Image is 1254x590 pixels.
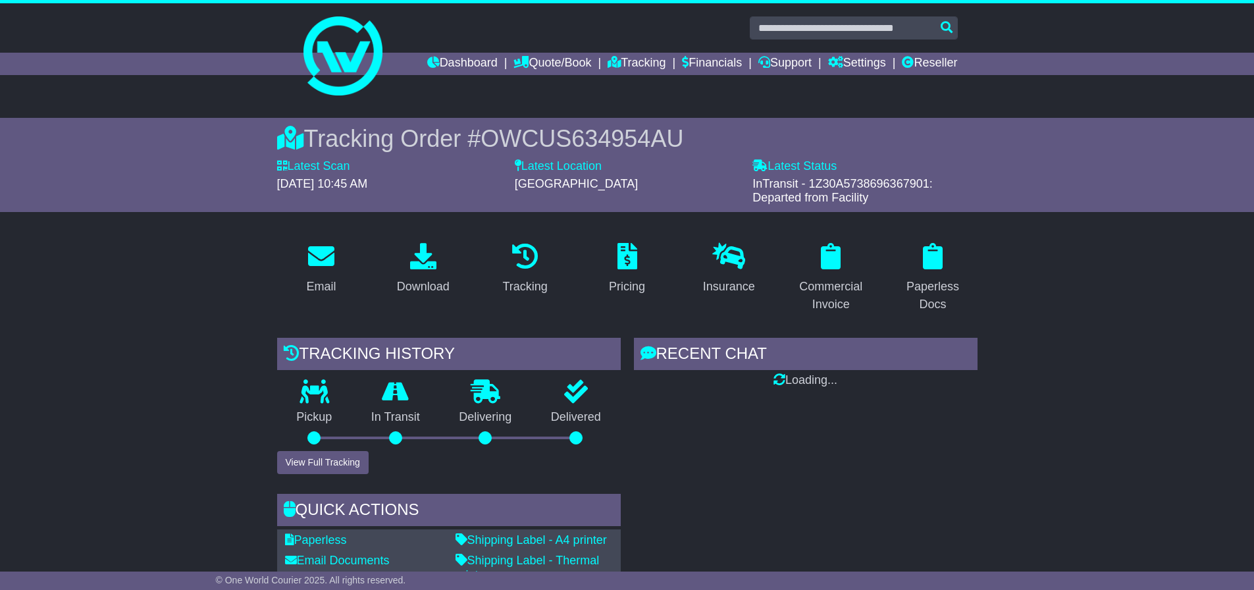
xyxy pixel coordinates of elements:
a: Tracking [608,53,666,75]
a: Shipping Label - Thermal printer [456,554,600,581]
span: InTransit - 1Z30A5738696367901: Departed from Facility [752,177,933,205]
div: Quick Actions [277,494,621,529]
a: Quote/Book [513,53,591,75]
span: OWCUS634954AU [481,125,683,152]
a: Settings [828,53,886,75]
a: Pricing [600,238,654,300]
span: [DATE] 10:45 AM [277,177,368,190]
div: Commercial Invoice [795,278,867,313]
p: Delivered [531,410,621,425]
p: Pickup [277,410,352,425]
div: Email [306,278,336,296]
a: Reseller [902,53,957,75]
div: Loading... [634,373,978,388]
span: © One World Courier 2025. All rights reserved. [216,575,406,585]
a: Email [298,238,344,300]
a: Email Documents [285,554,390,567]
label: Latest Scan [277,159,350,174]
label: Latest Status [752,159,837,174]
a: Tracking [494,238,556,300]
a: Financials [682,53,742,75]
div: Tracking Order # [277,124,978,153]
a: Download [388,238,458,300]
div: Tracking history [277,338,621,373]
div: RECENT CHAT [634,338,978,373]
p: In Transit [352,410,440,425]
p: Delivering [440,410,532,425]
div: Paperless Docs [897,278,969,313]
div: Tracking [502,278,547,296]
div: Pricing [609,278,645,296]
a: Support [758,53,812,75]
a: Insurance [694,238,764,300]
a: Dashboard [427,53,498,75]
div: Download [397,278,450,296]
a: Paperless [285,533,347,547]
button: View Full Tracking [277,451,369,474]
div: Insurance [703,278,755,296]
a: Paperless Docs [889,238,978,318]
a: Commercial Invoice [787,238,875,318]
span: [GEOGRAPHIC_DATA] [515,177,638,190]
label: Latest Location [515,159,602,174]
a: Shipping Label - A4 printer [456,533,607,547]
